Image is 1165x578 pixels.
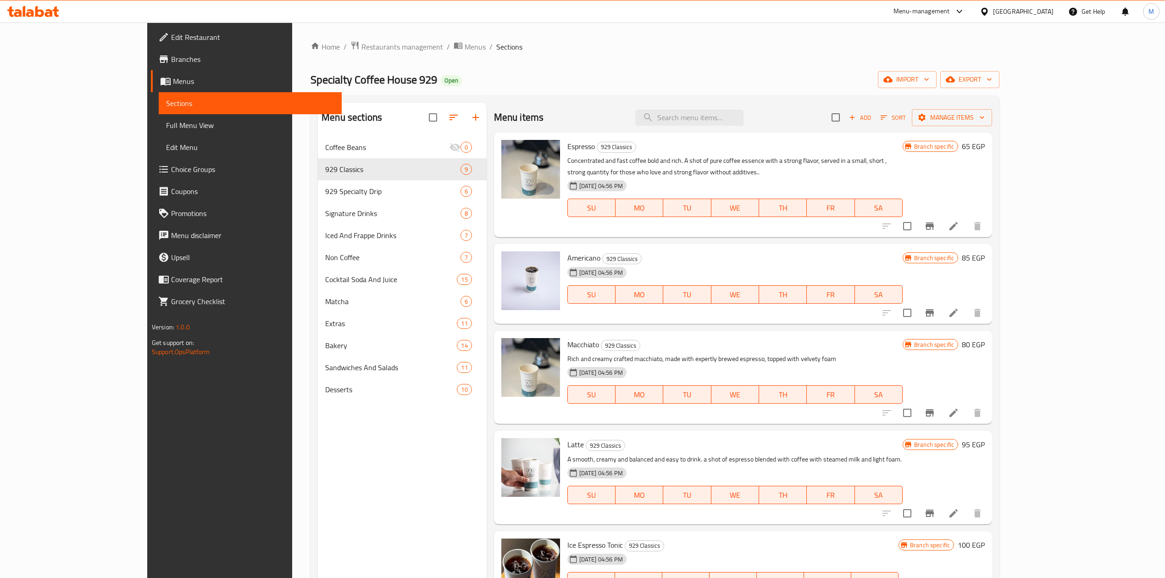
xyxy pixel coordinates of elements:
[361,41,443,52] span: Restaurants management
[465,41,486,52] span: Menus
[325,274,457,285] div: Cocktail Soda And Juice
[616,486,663,504] button: MO
[919,302,941,324] button: Branch-specific-item
[919,112,985,123] span: Manage items
[567,438,584,451] span: Latte
[619,489,660,502] span: MO
[318,202,487,224] div: Signature Drinks8
[616,199,663,217] button: MO
[948,221,959,232] a: Edit menu item
[711,385,759,404] button: WE
[151,290,342,312] a: Grocery Checklist
[859,388,899,401] span: SA
[910,254,958,262] span: Branch specific
[898,217,917,236] span: Select to update
[667,388,707,401] span: TU
[311,69,437,90] span: Specialty Coffee House 929
[810,489,851,502] span: FR
[625,540,664,551] div: 929 Classics
[151,224,342,246] a: Menu disclaimer
[919,502,941,524] button: Branch-specific-item
[711,199,759,217] button: WE
[567,454,903,465] p: A smooth, creamy and balanced and easy to drink. a shot of espresso blended with coffee with stea...
[567,538,623,552] span: Ice Espresso Tonic
[962,438,985,451] h6: 95 EGP
[166,120,334,131] span: Full Menu View
[763,201,803,215] span: TH
[619,388,660,401] span: MO
[859,201,899,215] span: SA
[159,114,342,136] a: Full Menu View
[325,340,457,351] div: Bakery
[151,26,342,48] a: Edit Restaurant
[948,307,959,318] a: Edit menu item
[859,288,899,301] span: SA
[166,142,334,153] span: Edit Menu
[898,504,917,523] span: Select to update
[318,312,487,334] div: Extras11
[171,230,334,241] span: Menu disclaimer
[325,186,460,197] span: 929 Specialty Drip
[576,555,627,564] span: [DATE] 04:56 PM
[715,489,755,502] span: WE
[325,230,460,241] div: Iced And Frappe Drinks
[457,362,472,373] div: items
[318,224,487,246] div: Iced And Frappe Drinks7
[152,337,194,349] span: Get support on:
[325,208,460,219] span: Signature Drinks
[176,321,190,333] span: 1.0.0
[711,285,759,304] button: WE
[667,288,707,301] span: TU
[619,288,660,301] span: MO
[663,199,711,217] button: TU
[325,142,449,153] span: Coffee Beans
[457,319,471,328] span: 11
[878,71,937,88] button: import
[325,384,457,395] span: Desserts
[807,385,854,404] button: FR
[807,285,854,304] button: FR
[893,6,950,17] div: Menu-management
[859,489,899,502] span: SA
[906,541,954,550] span: Branch specific
[173,76,334,87] span: Menus
[325,252,460,263] span: Non Coffee
[151,268,342,290] a: Coverage Report
[325,296,460,307] span: Matcha
[571,288,612,301] span: SU
[855,285,903,304] button: SA
[948,508,959,519] a: Edit menu item
[962,140,985,153] h6: 65 EGP
[616,385,663,404] button: MO
[601,340,640,351] span: 929 Classics
[845,111,875,125] span: Add item
[318,158,487,180] div: 929 Classics9
[460,142,472,153] div: items
[663,385,711,404] button: TU
[875,111,912,125] span: Sort items
[715,388,755,401] span: WE
[311,41,999,53] nav: breadcrumb
[461,209,472,218] span: 8
[318,136,487,158] div: Coffee Beans0
[948,74,992,85] span: export
[461,143,472,152] span: 0
[166,98,334,109] span: Sections
[855,385,903,404] button: SA
[763,388,803,401] span: TH
[325,362,457,373] span: Sandwiches And Salads
[151,70,342,92] a: Menus
[567,199,616,217] button: SU
[350,41,443,53] a: Restaurants management
[597,142,636,152] span: 929 Classics
[667,489,707,502] span: TU
[759,285,807,304] button: TH
[597,142,636,153] div: 929 Classics
[571,201,612,215] span: SU
[318,180,487,202] div: 929 Specialty Drip6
